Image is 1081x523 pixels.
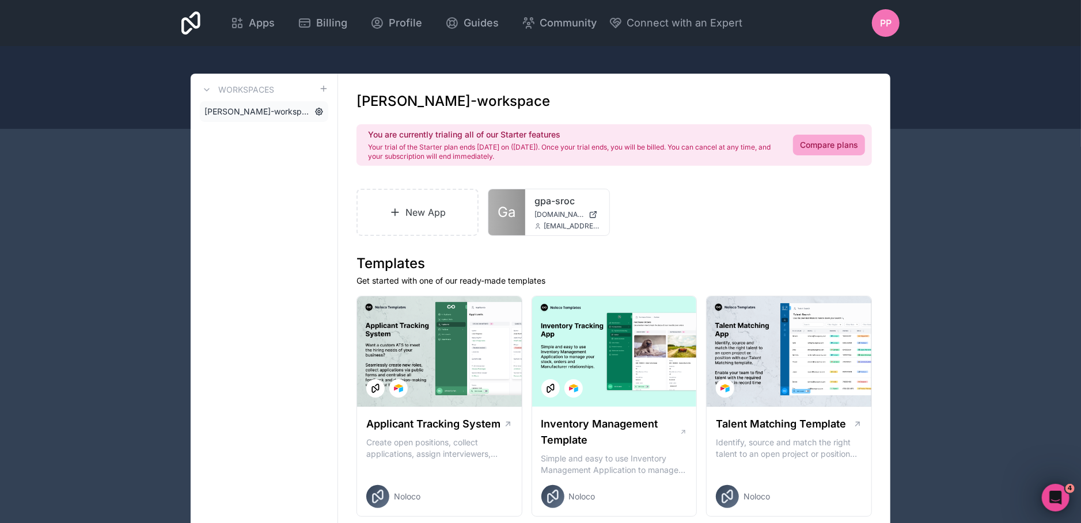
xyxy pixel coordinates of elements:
a: Ga [488,189,525,235]
a: Community [513,10,606,36]
p: Create open positions, collect applications, assign interviewers, centralise candidate feedback a... [366,437,513,460]
img: Airtable Logo [720,384,730,393]
span: PP [880,16,892,30]
a: Workspaces [200,83,274,97]
span: [EMAIL_ADDRESS][DOMAIN_NAME] [544,222,600,231]
span: Apps [249,15,275,31]
h1: Talent Matching Template [716,416,846,432]
h3: Workspaces [218,84,274,96]
span: [DOMAIN_NAME] [534,210,584,219]
p: Your trial of the Starter plan ends [DATE] on ([DATE]). Once your trial ends, you will be billed.... [368,143,779,161]
span: Connect with an Expert [627,15,743,31]
a: [PERSON_NAME]-workspace [200,101,328,122]
h2: You are currently trialing all of our Starter features [368,129,779,140]
span: Billing [316,15,347,31]
h1: Applicant Tracking System [366,416,500,432]
span: Community [540,15,597,31]
span: Noloco [394,491,420,502]
a: Guides [436,10,508,36]
a: Compare plans [793,135,865,155]
p: Get started with one of our ready-made templates [356,275,872,287]
button: Connect with an Expert [609,15,743,31]
span: Ga [498,203,515,222]
a: gpa-sroc [534,194,600,208]
span: 4 [1065,484,1075,493]
h1: [PERSON_NAME]-workspace [356,92,550,110]
span: Noloco [569,491,596,502]
img: Airtable Logo [569,384,578,393]
span: Guides [464,15,499,31]
h1: Inventory Management Template [541,416,680,448]
p: Identify, source and match the right talent to an open project or position with our Talent Matchi... [716,437,862,460]
a: [DOMAIN_NAME] [534,210,600,219]
span: [PERSON_NAME]-workspace [204,106,310,117]
a: New App [356,189,479,236]
a: Billing [289,10,356,36]
a: Profile [361,10,431,36]
span: Profile [389,15,422,31]
h1: Templates [356,254,872,273]
a: Apps [221,10,284,36]
iframe: Intercom live chat [1042,484,1069,511]
img: Airtable Logo [394,384,403,393]
span: Noloco [744,491,770,502]
p: Simple and easy to use Inventory Management Application to manage your stock, orders and Manufact... [541,453,688,476]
